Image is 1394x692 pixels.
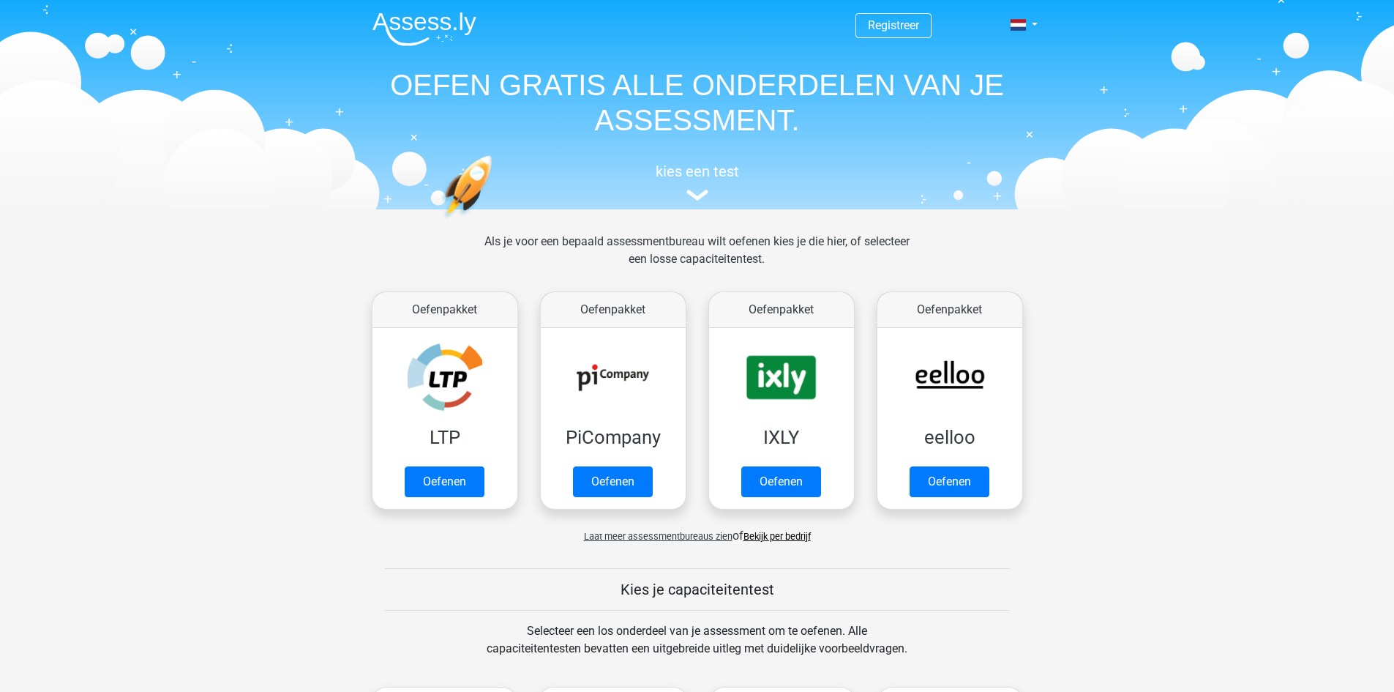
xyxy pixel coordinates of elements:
[361,67,1034,138] h1: OEFEN GRATIS ALLE ONDERDELEN VAN JE ASSESSMENT.
[584,531,732,542] span: Laat meer assessmentbureaus zien
[441,155,549,288] img: oefenen
[741,466,821,497] a: Oefenen
[405,466,484,497] a: Oefenen
[686,190,708,201] img: assessment
[361,516,1034,545] div: of
[385,581,1010,598] h5: Kies je capaciteitentest
[910,466,989,497] a: Oefenen
[361,163,1034,201] a: kies een test
[372,12,476,46] img: Assessly
[473,622,921,675] div: Selecteer een los onderdeel van je assessment om te oefenen. Alle capaciteitentesten bevatten een...
[573,466,653,497] a: Oefenen
[473,233,921,286] div: Als je voor een bepaald assessmentbureau wilt oefenen kies je die hier, of selecteer een losse ca...
[868,18,919,32] a: Registreer
[743,531,811,542] a: Bekijk per bedrijf
[361,163,1034,180] h5: kies een test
